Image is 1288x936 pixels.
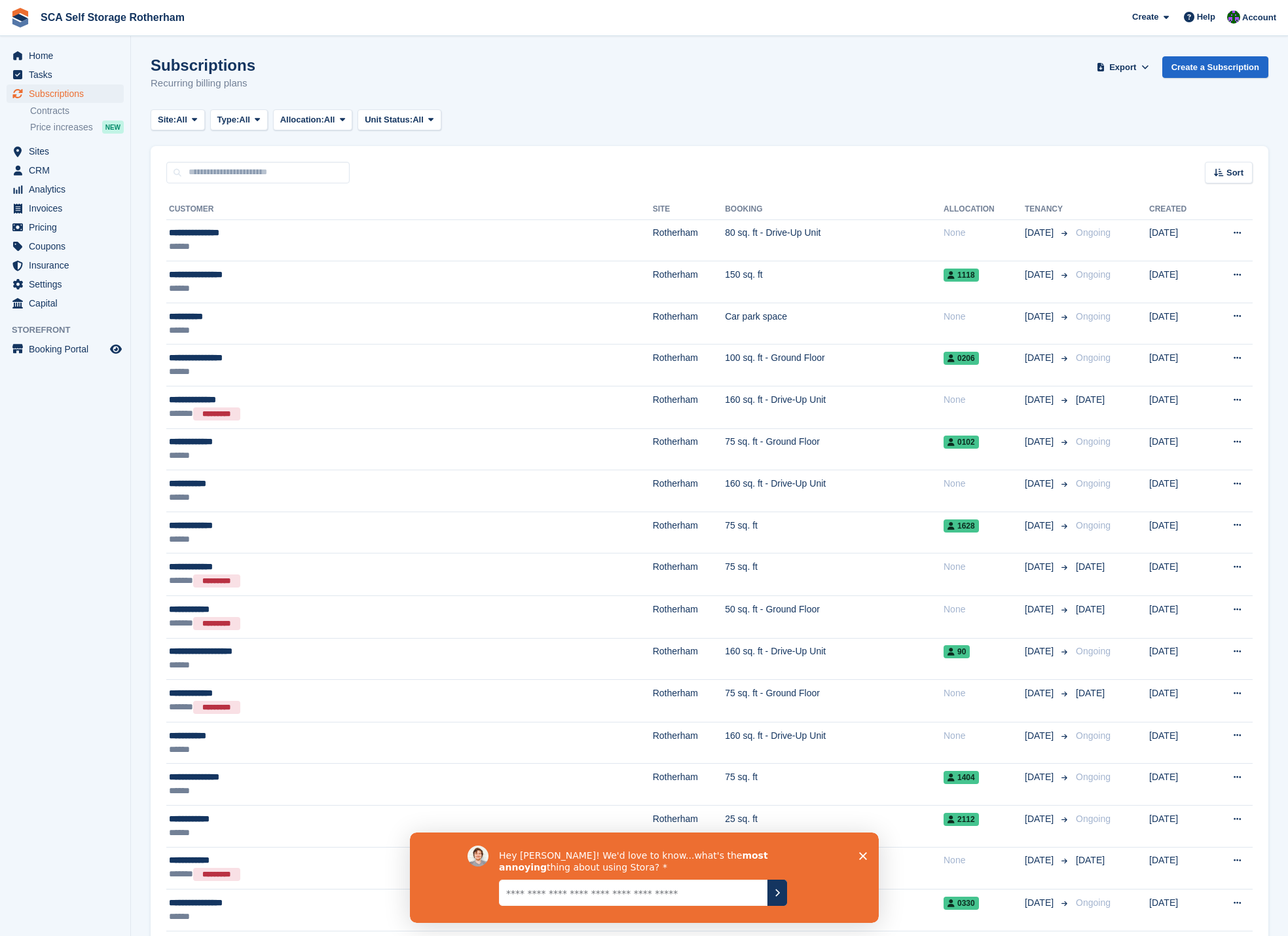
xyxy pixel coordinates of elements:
a: menu [7,199,124,217]
button: Site: All [151,109,205,131]
span: [DATE] [1025,351,1056,365]
td: [DATE] [1149,386,1209,429]
span: Capital [29,294,107,312]
span: [DATE] [1025,729,1056,743]
span: All [413,113,424,126]
span: [DATE] [1025,853,1056,867]
td: 160 sq. ft - Drive-Up Unit [725,386,944,429]
th: Tenancy [1025,199,1071,220]
td: 150 sq. ft [725,261,944,303]
span: All [239,113,250,126]
span: Subscriptions [29,84,107,103]
td: Rotherham [653,386,725,429]
div: None [944,729,1025,743]
td: 80 sq. ft - Drive-Up Unit [725,219,944,261]
a: menu [7,84,124,103]
th: Customer [166,199,653,220]
img: stora-icon-8386f47178a22dfd0bd8f6a31ec36ba5ce8667c1dd55bd0f319d3a0aa187defe.svg [10,8,30,28]
span: [DATE] [1025,226,1056,240]
span: Ongoing [1076,352,1111,363]
a: Preview store [108,341,124,357]
span: Allocation: [280,113,324,126]
a: Contracts [30,105,124,117]
div: None [944,393,1025,407]
a: menu [7,340,124,358]
span: [DATE] [1025,519,1056,533]
span: Ongoing [1076,772,1111,782]
td: [DATE] [1149,219,1209,261]
div: None [944,477,1025,491]
span: Home [29,47,107,65]
th: Site [653,199,725,220]
td: [DATE] [1149,638,1209,680]
span: Account [1242,11,1276,24]
span: Booking Portal [29,340,107,358]
td: 160 sq. ft - Drive-Up Unit [725,722,944,764]
a: menu [7,142,124,160]
div: None [944,853,1025,867]
td: 75 sq. ft [725,553,944,596]
span: Price increases [30,121,93,134]
span: Export [1109,61,1136,74]
span: Ongoing [1076,814,1111,824]
div: None [944,560,1025,574]
h1: Subscriptions [151,56,255,74]
td: Rotherham [653,638,725,680]
td: [DATE] [1149,303,1209,345]
a: menu [7,180,124,198]
span: [DATE] [1025,645,1056,658]
td: Rotherham [653,261,725,303]
th: Allocation [944,199,1025,220]
span: 1628 [944,519,979,533]
span: Ongoing [1076,311,1111,322]
span: Ongoing [1076,227,1111,238]
a: menu [7,256,124,274]
td: [DATE] [1149,428,1209,470]
a: menu [7,66,124,84]
span: 0102 [944,436,979,449]
td: Rotherham [653,722,725,764]
td: Car park space [725,303,944,345]
span: Unit Status: [365,113,413,126]
span: Invoices [29,199,107,217]
span: [DATE] [1025,560,1056,574]
span: Ongoing [1076,897,1111,908]
span: Ongoing [1076,478,1111,489]
td: [DATE] [1149,345,1209,386]
span: All [176,113,187,126]
td: Rotherham [653,345,725,386]
a: menu [7,237,124,255]
span: [DATE] [1025,310,1056,324]
span: Tasks [29,66,107,84]
td: 25 sq. ft [725,806,944,848]
span: Settings [29,275,107,293]
span: Storefront [12,324,130,337]
a: menu [7,218,124,236]
img: Ross Chapman [1227,10,1240,24]
td: 75 sq. ft - Ground Floor [725,680,944,722]
td: Rotherham [653,553,725,596]
span: [DATE] [1025,896,1056,910]
td: 75 sq. ft - Ground Floor [725,428,944,470]
span: Sites [29,142,107,160]
span: Pricing [29,218,107,236]
span: [DATE] [1025,770,1056,784]
td: [DATE] [1149,512,1209,553]
span: [DATE] [1025,812,1056,826]
span: 1118 [944,269,979,282]
span: [DATE] [1076,561,1105,572]
span: Ongoing [1076,730,1111,741]
p: Recurring billing plans [151,76,255,91]
td: Rotherham [653,470,725,512]
td: [DATE] [1149,847,1209,889]
td: Rotherham [653,428,725,470]
td: [DATE] [1149,889,1209,931]
a: menu [7,161,124,179]
span: 0330 [944,897,979,910]
div: None [944,686,1025,700]
a: Create a Subscription [1162,56,1268,78]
